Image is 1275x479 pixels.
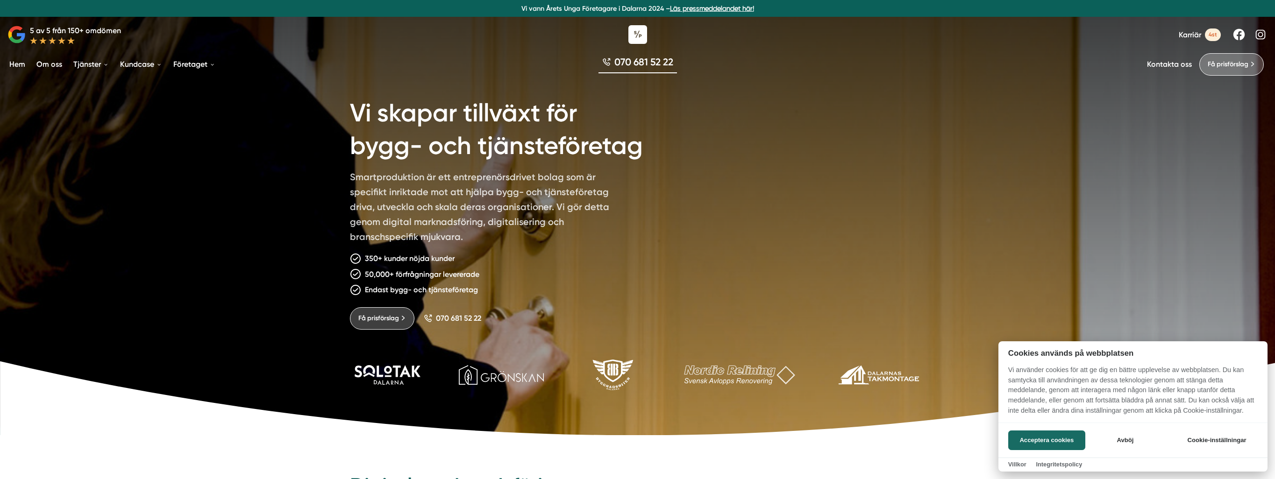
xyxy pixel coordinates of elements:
button: Avböj [1088,430,1162,450]
p: Vi använder cookies för att ge dig en bättre upplevelse av webbplatsen. Du kan samtycka till anvä... [998,365,1268,422]
a: Villkor [1008,461,1026,468]
a: Integritetspolicy [1036,461,1082,468]
button: Cookie-inställningar [1176,430,1258,450]
h2: Cookies används på webbplatsen [998,349,1268,358]
button: Acceptera cookies [1008,430,1085,450]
